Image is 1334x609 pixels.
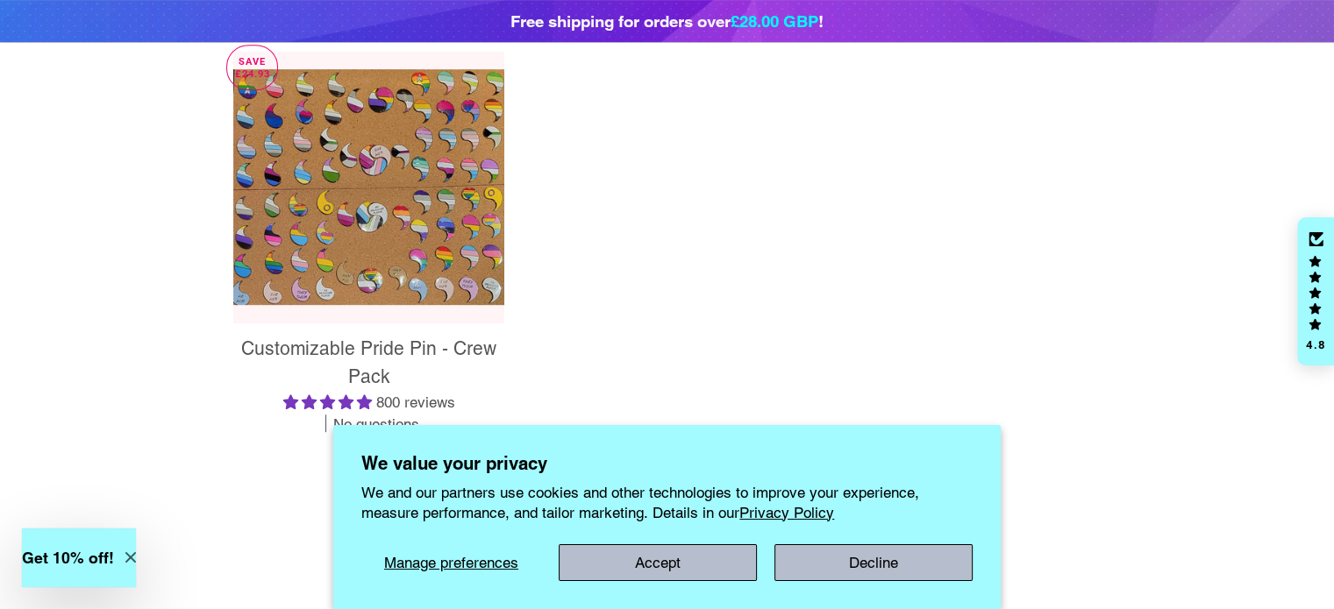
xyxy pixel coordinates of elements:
[559,544,757,581] button: Accept
[384,554,518,571] span: Manage preferences
[731,11,818,31] span: £28.00 GBP
[333,414,419,436] span: No questions
[375,393,454,411] span: 800 reviews
[774,544,973,581] button: Decline
[1305,339,1326,351] div: 4.8
[361,483,973,521] p: We and our partners use cookies and other technologies to improve your experience, measure perfor...
[361,453,973,474] h2: We value your privacy
[739,504,834,521] a: Privacy Policy
[510,9,824,33] div: Free shipping for orders over !
[241,337,496,388] span: Customizable Pride Pin - Crew Pack
[282,393,375,411] span: 4.83 stars
[1297,217,1334,366] div: Click to open Judge.me floating reviews tab
[233,323,505,470] a: Customizable Pride Pin - Crew Pack 4.83 stars 800 reviews No questions — £40.83
[361,544,541,581] button: Manage preferences
[227,46,277,90] p: Save £24.93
